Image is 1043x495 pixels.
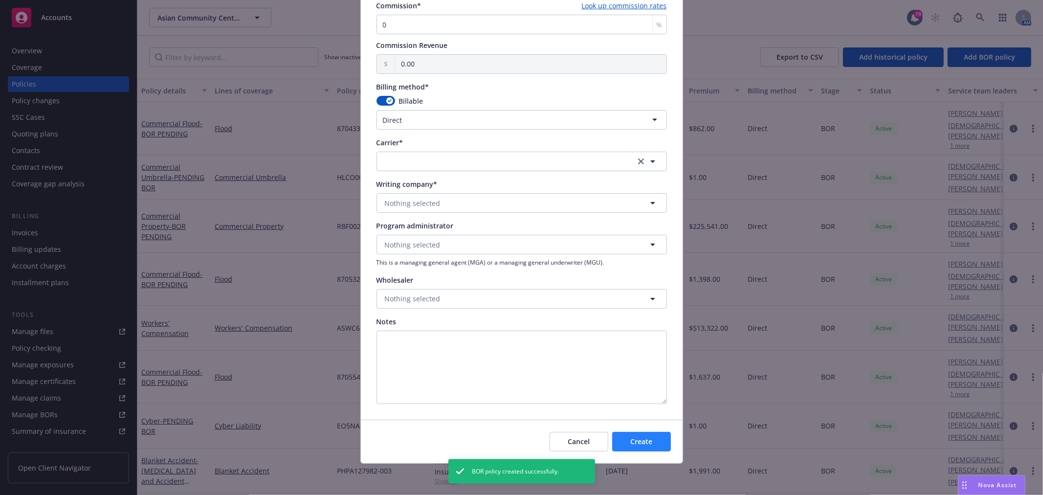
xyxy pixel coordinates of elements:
span: Nothing selected [385,240,441,250]
span: Commission* [377,1,422,10]
span: Create [630,437,652,446]
span: Writing company* [377,180,438,189]
span: Cancel [568,437,590,446]
span: Nova Assist [978,481,1017,489]
span: This is a managing general agent (MGA) or a managing general underwriter (MGU). [377,258,667,267]
input: 0.00 [395,55,666,73]
span: Billing method* [377,82,429,91]
button: clear selection [377,152,667,171]
button: Nothing selected [377,235,667,254]
span: Program administrator [377,221,454,230]
span: BOR policy created successfully. [472,467,559,476]
button: Create [612,432,671,451]
span: Nothing selected [385,198,441,208]
span: Commission Revenue [377,41,448,50]
button: Nothing selected [377,289,667,309]
div: Billable [377,96,667,106]
button: Nova Assist [958,475,1025,495]
button: Nothing selected [377,193,667,213]
button: Cancel [550,432,608,451]
span: Nothing selected [385,293,441,304]
a: Look up commission rates [582,0,667,11]
a: clear selection [635,156,647,167]
span: % [657,20,663,30]
div: Drag to move [958,476,971,495]
span: Notes [377,317,397,326]
span: Carrier* [377,138,403,147]
span: Wholesaler [377,275,414,285]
